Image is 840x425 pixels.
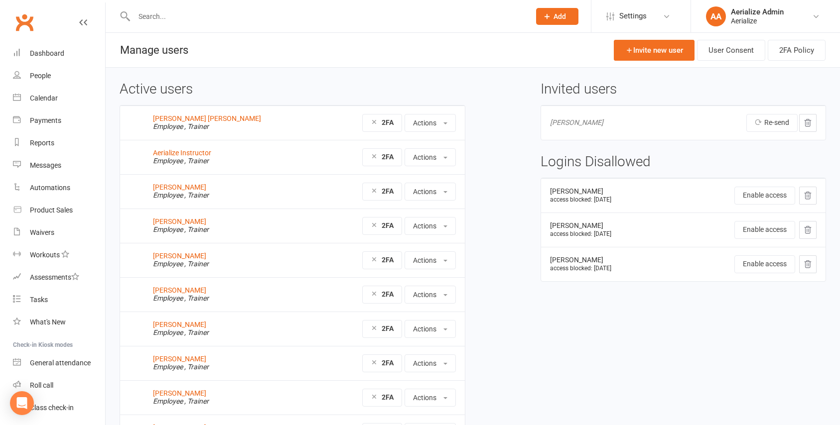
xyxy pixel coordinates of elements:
span: Add [554,12,566,20]
div: Tasks [30,296,48,304]
div: Open Intercom Messenger [10,391,34,415]
a: [PERSON_NAME] [153,252,206,260]
button: Actions [405,148,456,166]
button: Actions [405,389,456,407]
a: Roll call [13,374,105,397]
strong: 2FA [382,118,394,126]
button: Add [536,8,578,25]
a: [PERSON_NAME] [153,355,206,363]
a: [PERSON_NAME] [153,217,206,225]
div: [PERSON_NAME] [550,256,658,264]
button: Actions [405,354,456,372]
a: Aerialize Instructor [153,149,211,157]
a: [PERSON_NAME] [PERSON_NAME] [153,114,261,122]
a: Invite new user [614,40,695,61]
em: , Trainer [184,191,209,199]
strong: 2FA [382,359,394,367]
h3: Invited users [541,82,826,97]
em: , Trainer [184,260,209,268]
a: What's New [13,311,105,333]
em: Employee [153,397,183,405]
a: [PERSON_NAME] [153,389,206,397]
em: Employee [153,225,183,233]
div: AA [706,6,726,26]
div: Aerialize Admin [731,7,784,16]
div: Workouts [30,251,60,259]
button: Enable access [734,221,795,239]
button: Actions [405,251,456,269]
div: Roll call [30,381,53,389]
a: Waivers [13,221,105,244]
em: Employee [153,122,183,130]
a: Re-send [746,114,798,132]
em: , Trainer [184,397,209,405]
a: Tasks [13,289,105,311]
a: Messages [13,154,105,177]
span: Settings [619,5,647,27]
em: Employee [153,260,183,268]
a: Workouts [13,244,105,266]
div: Reports [30,139,54,147]
em: Employee [153,328,183,336]
a: [PERSON_NAME] [153,286,206,294]
div: Waivers [30,228,54,236]
a: Automations [13,177,105,199]
div: People [30,72,51,80]
div: Aerialize [731,16,784,25]
h1: Manage users [106,33,188,67]
div: Dashboard [30,49,64,57]
a: Product Sales [13,199,105,221]
em: , Trainer [184,328,209,336]
em: Employee [153,294,183,302]
a: Reports [13,132,105,154]
a: [PERSON_NAME] [153,183,206,191]
div: Class check-in [30,404,74,412]
a: Payments [13,109,105,132]
em: , Trainer [184,363,209,371]
em: , Trainer [184,157,209,165]
small: access blocked: [DATE] [550,230,611,237]
a: Assessments [13,266,105,289]
small: access blocked: [DATE] [550,265,611,272]
em: , Trainer [184,225,209,233]
h3: Active users [120,82,465,97]
span: [PERSON_NAME] [550,118,603,126]
strong: 2FA [382,393,394,401]
strong: 2FA [382,290,394,298]
div: Product Sales [30,206,73,214]
strong: 2FA [382,256,394,264]
a: [PERSON_NAME] [153,320,206,328]
div: Assessments [30,273,79,281]
button: Actions [405,217,456,235]
div: [PERSON_NAME] [550,188,658,195]
small: access blocked: [DATE] [550,196,611,203]
button: Actions [405,183,456,201]
div: Automations [30,184,70,192]
div: [PERSON_NAME] [550,222,658,229]
strong: 2FA [382,187,394,195]
em: Employee [153,157,183,165]
h3: Logins Disallowed [541,154,826,170]
a: User Consent [697,40,765,61]
button: 2FA Policy [768,40,826,61]
a: Calendar [13,87,105,109]
button: Actions [405,286,456,304]
a: Class kiosk mode [13,397,105,419]
em: , Trainer [184,294,209,302]
button: Enable access [734,187,795,205]
a: General attendance kiosk mode [13,352,105,374]
a: Dashboard [13,42,105,65]
a: Clubworx [12,10,37,35]
button: Actions [405,114,456,132]
a: People [13,65,105,87]
strong: 2FA [382,221,394,229]
em: , Trainer [184,122,209,130]
div: Payments [30,116,61,124]
button: Enable access [734,255,795,273]
div: General attendance [30,359,91,367]
em: Employee [153,363,183,371]
em: Employee [153,191,183,199]
button: Actions [405,320,456,338]
div: Messages [30,161,61,169]
strong: 2FA [382,324,394,332]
